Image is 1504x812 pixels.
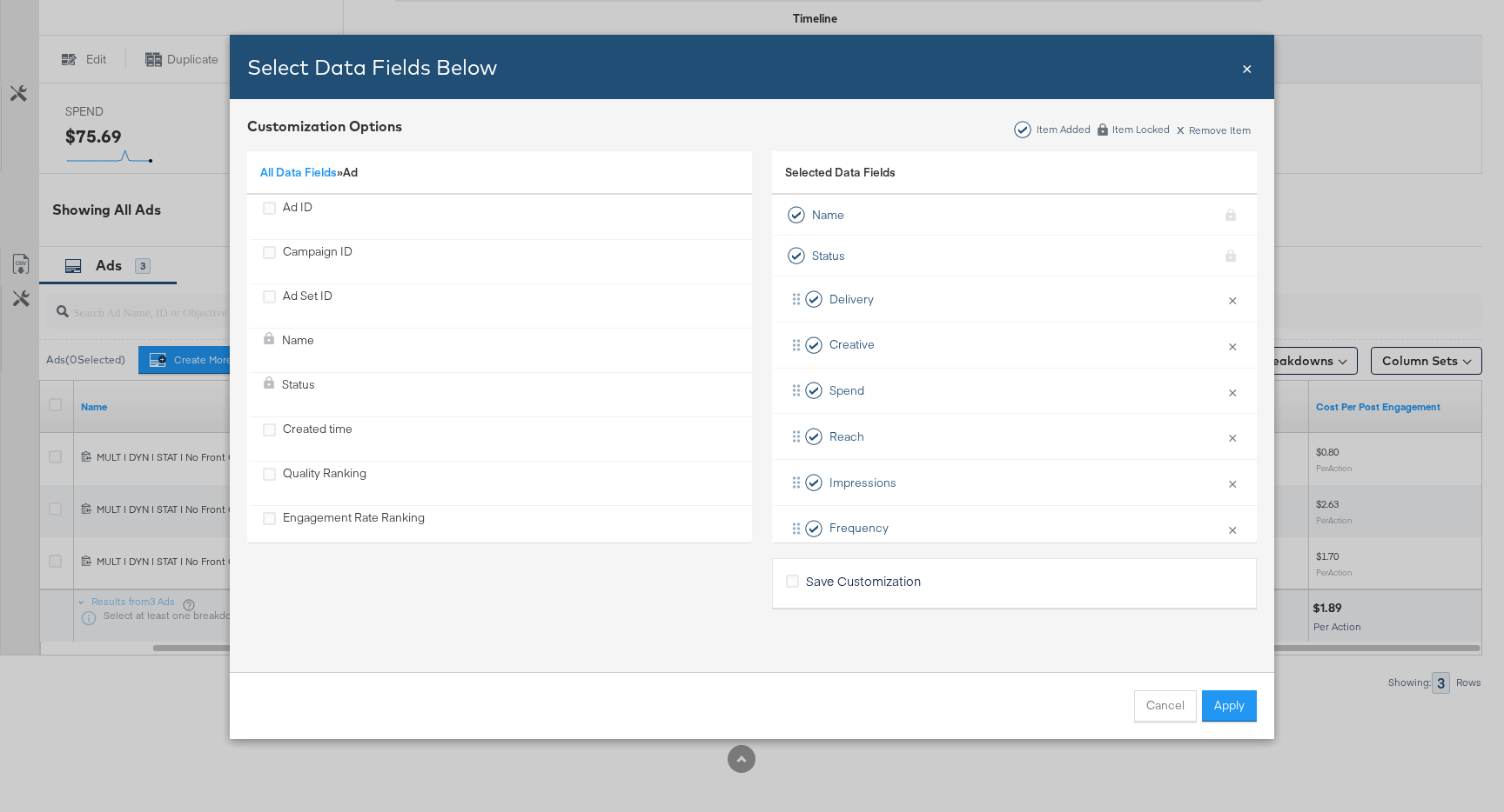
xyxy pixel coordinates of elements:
[282,376,315,412] div: Status
[829,520,889,536] span: Frequency
[785,164,896,189] span: Selected Data Fields
[1134,690,1197,722] button: Cancel
[260,164,343,180] span: »
[829,475,896,491] span: Impressions
[263,243,352,279] div: Campaign ID
[1221,464,1244,501] button: ×
[247,116,402,136] div: Customization Options
[230,35,1274,739] div: Bulk Add Locations Modal
[343,164,358,180] span: Ad
[1221,373,1244,409] button: ×
[263,421,352,456] div: Created time
[283,465,366,501] div: Quality Ranking
[1202,690,1257,722] button: Apply
[1177,118,1185,137] span: x
[283,243,352,279] div: Campaign ID
[282,332,314,368] div: Name
[812,207,844,223] span: Name
[263,465,366,501] div: Quality Ranking
[247,54,497,80] span: Select Data Fields Below
[260,164,337,180] a: All Data Fields
[806,572,921,589] span: Save Customization
[829,291,874,308] span: Delivery
[829,336,875,353] span: Creative
[263,199,312,235] div: Ad ID
[283,199,312,235] div: Ad ID
[1221,327,1244,363] button: ×
[1221,281,1244,317] button: ×
[829,429,864,445] span: Reach
[1176,122,1252,136] div: Remove Item
[1242,55,1252,80] div: Close
[263,332,314,368] div: Name
[1242,55,1252,78] span: ×
[1221,418,1244,455] button: ×
[1221,510,1244,547] button: ×
[263,509,425,545] div: Engagement Rate Ranking
[812,248,845,264] span: Status
[829,383,864,399] span: Spend
[283,288,332,323] div: Ad Set ID
[1036,123,1091,136] div: Item Added
[263,376,315,412] div: Status
[283,421,352,456] div: Created time
[1111,123,1171,136] div: Item Locked
[283,509,425,545] div: Engagement Rate Ranking
[263,288,332,323] div: Ad Set ID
